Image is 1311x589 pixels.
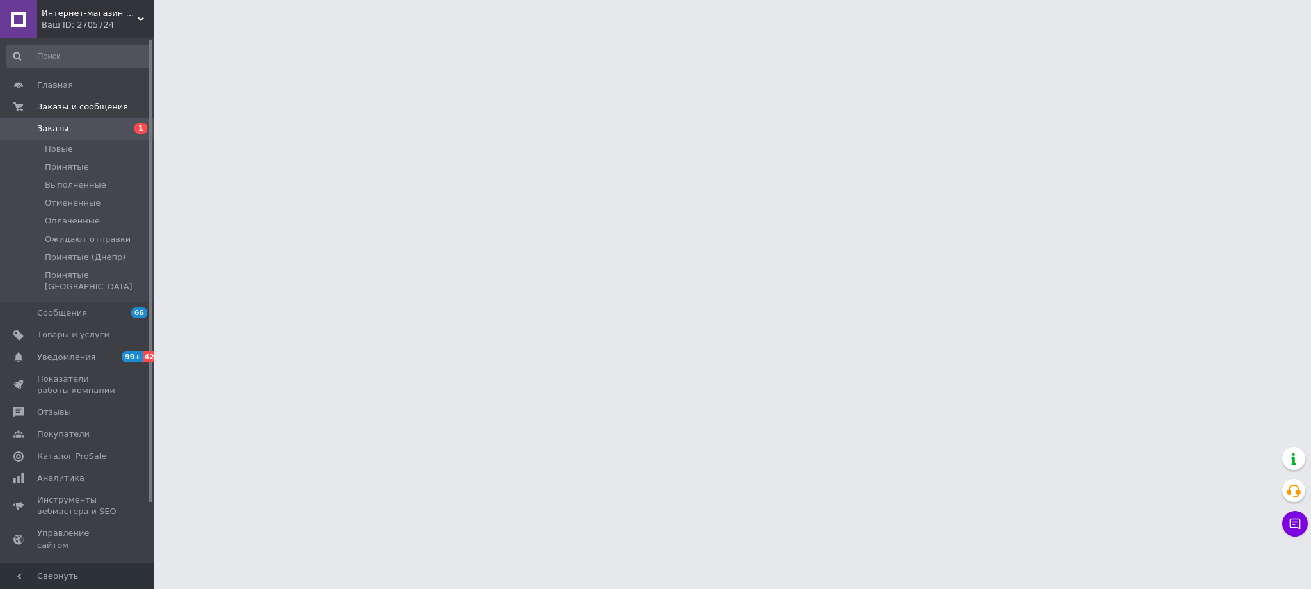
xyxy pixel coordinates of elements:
[45,215,100,227] span: Оплаченные
[37,561,118,585] span: Кошелек компании
[37,307,87,319] span: Сообщения
[45,143,73,155] span: Новые
[122,351,143,362] span: 99+
[45,197,101,209] span: Отмененные
[45,179,106,191] span: Выполненные
[37,373,118,396] span: Показатели работы компании
[45,270,150,293] span: Принятые [GEOGRAPHIC_DATA]
[37,451,106,462] span: Каталог ProSale
[45,252,125,263] span: Принятые (Днепр)
[37,472,84,484] span: Аналитика
[143,351,157,362] span: 42
[134,123,147,134] span: 1
[37,101,128,113] span: Заказы и сообщения
[37,407,71,418] span: Отзывы
[37,79,73,91] span: Главная
[131,307,147,318] span: 66
[37,528,118,551] span: Управление сайтом
[37,329,109,341] span: Товары и услуги
[37,123,68,134] span: Заказы
[6,45,151,68] input: Поиск
[42,8,138,19] span: Интернет-магазин рыболовных товаров "Планета рыбака"
[45,161,89,173] span: Принятые
[37,494,118,517] span: Инструменты вебмастера и SEO
[45,234,131,245] span: Ожидают отправки
[42,19,154,31] div: Ваш ID: 2705724
[37,428,90,440] span: Покупатели
[37,351,95,363] span: Уведомления
[1282,511,1308,537] button: Чат с покупателем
